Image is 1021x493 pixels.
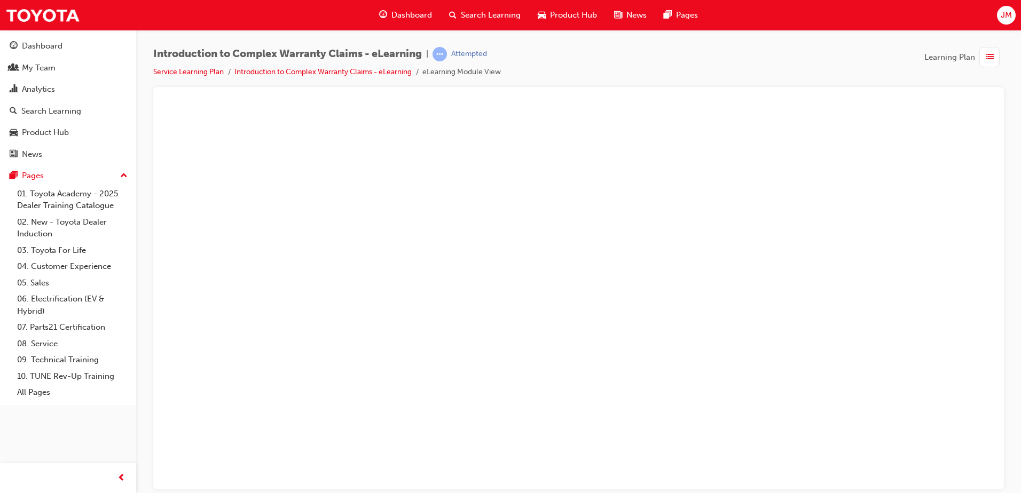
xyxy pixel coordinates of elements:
img: Trak [5,3,80,27]
a: All Pages [13,384,132,401]
a: 03. Toyota For Life [13,242,132,259]
div: Pages [22,170,44,182]
a: Introduction to Complex Warranty Claims - eLearning [234,67,412,76]
span: guage-icon [10,42,18,51]
span: Pages [676,9,698,21]
span: Search Learning [461,9,521,21]
a: 04. Customer Experience [13,258,132,275]
span: Product Hub [550,9,597,21]
span: list-icon [986,51,994,64]
a: 08. Service [13,336,132,352]
button: JM [997,6,1016,25]
span: Introduction to Complex Warranty Claims - eLearning [153,48,422,60]
a: car-iconProduct Hub [529,4,606,26]
span: search-icon [449,9,457,22]
span: search-icon [10,107,17,116]
span: car-icon [10,128,18,138]
span: Learning Plan [924,51,975,63]
a: guage-iconDashboard [371,4,441,26]
span: Dashboard [391,9,432,21]
a: Analytics [4,79,132,99]
a: Service Learning Plan [153,67,224,76]
button: DashboardMy TeamAnalyticsSearch LearningProduct HubNews [4,34,132,166]
span: JM [1001,9,1012,21]
a: 02. New - Toyota Dealer Induction [13,214,132,242]
div: Attempted [451,49,487,59]
span: pages-icon [664,9,672,22]
button: Pages [4,166,132,186]
span: guage-icon [379,9,387,22]
span: news-icon [10,150,18,160]
span: car-icon [538,9,546,22]
button: Learning Plan [924,47,1004,67]
div: Product Hub [22,126,69,139]
a: 09. Technical Training [13,352,132,368]
div: News [22,148,42,161]
span: news-icon [614,9,622,22]
span: up-icon [120,169,128,183]
span: people-icon [10,63,18,73]
a: 10. TUNE Rev-Up Training [13,368,132,385]
span: learningRecordVerb_ATTEMPT-icon [433,47,447,61]
a: 01. Toyota Academy - 2025 Dealer Training Catalogue [13,186,132,214]
a: News [4,145,132,164]
div: Search Learning [21,105,81,117]
span: prev-icon [117,472,125,485]
li: eLearning Module View [422,66,501,78]
a: news-iconNews [606,4,655,26]
a: Dashboard [4,36,132,56]
a: Product Hub [4,123,132,142]
span: | [426,48,428,60]
div: Dashboard [22,40,62,52]
span: News [626,9,647,21]
div: My Team [22,62,56,74]
a: search-iconSearch Learning [441,4,529,26]
a: 05. Sales [13,275,132,291]
span: chart-icon [10,85,18,94]
div: Analytics [22,83,55,96]
a: 06. Electrification (EV & Hybrid) [13,291,132,319]
a: Search Learning [4,101,132,121]
a: pages-iconPages [655,4,706,26]
a: My Team [4,58,132,78]
a: 07. Parts21 Certification [13,319,132,336]
span: pages-icon [10,171,18,181]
